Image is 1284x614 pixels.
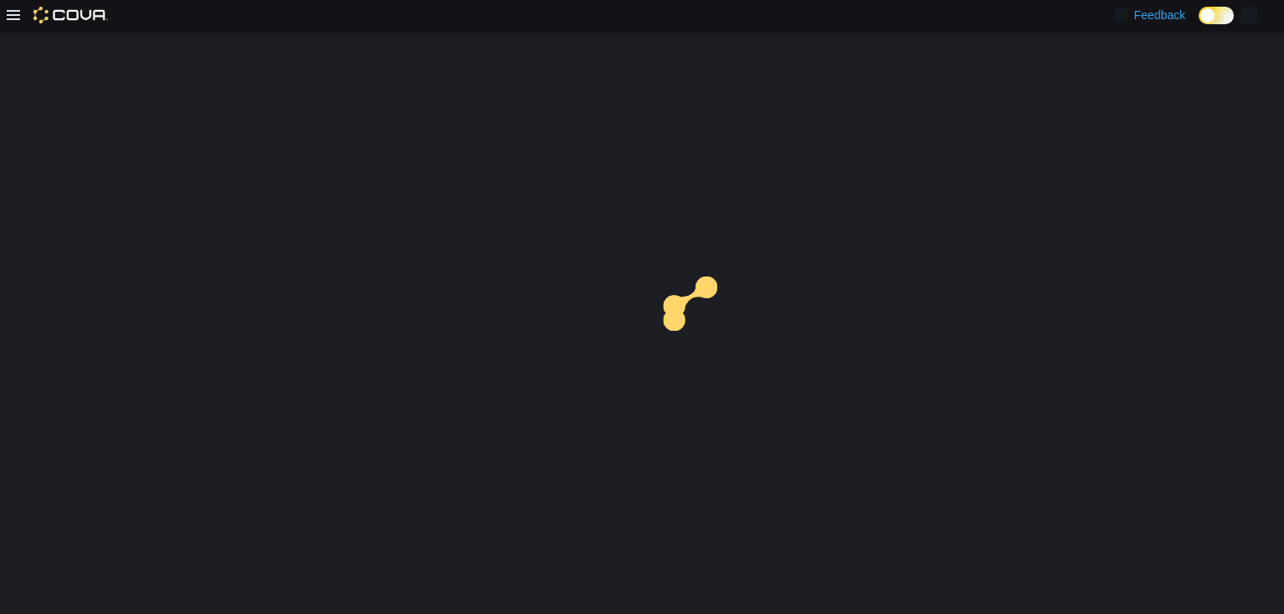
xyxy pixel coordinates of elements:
span: Dark Mode [1199,24,1200,25]
input: Dark Mode [1199,7,1234,24]
span: Feedback [1134,7,1185,23]
img: cova-loader [642,264,767,389]
img: Cova [33,7,108,23]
